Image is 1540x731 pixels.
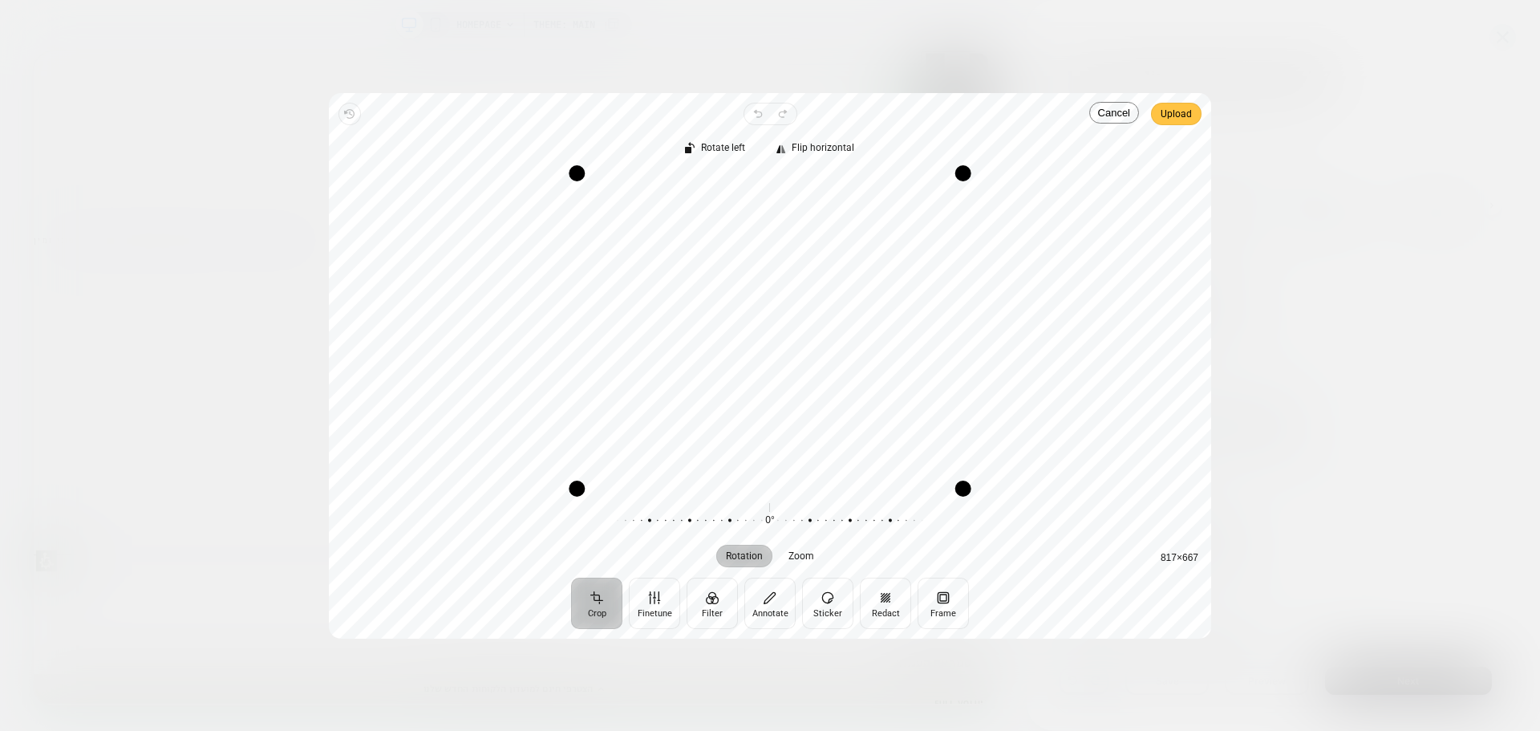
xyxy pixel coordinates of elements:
button: Rotation [716,545,772,567]
a: כל המוצרים [1136,317,1204,369]
img: mayven.co.il [989,490,1101,526]
span: Upload [1161,104,1192,124]
span: השהה [1218,115,1245,129]
img: mayven.co.il [831,477,983,526]
a: לוגו של האתר , לחץ כאן בחזרה לדף הבית [831,87,1101,536]
div: Drag corner tl [569,165,585,181]
a: עגלה 1 [1062,261,1161,290]
span: [DOMAIN_NAME] [1107,502,1295,536]
button: Crop [571,578,622,629]
span: הפעל מצגת [1207,229,1256,244]
div: Drag corner br [955,481,971,497]
button: Sticker [802,578,853,629]
button: Flip horizontal [768,138,864,160]
button: Zoom [779,545,824,567]
input: חפש.י [995,570,1242,600]
div: Drag corner bl [569,481,585,497]
ul: Primary [24,298,1255,440]
a: ביטול עסקה [1134,405,1204,457]
button: Filter [687,578,738,629]
button: ראה עוד [1240,653,1279,671]
button: "סגור" [1237,600,1279,653]
span: Rotate left [701,143,745,153]
div: Drag edge r [955,173,971,489]
a: ראשי , לחץ כאן בחזרה לדף הבית [1188,282,1223,334]
small: ראה עוד [1246,656,1274,668]
button: Upload [1151,103,1202,125]
input: לפתיחה תפריט להתאמה אישית [3,665,31,693]
button: Cancel [1089,102,1139,124]
a: החזון שלנו [1141,299,1204,351]
button: Finetune [629,578,680,629]
a: חפש מוצרים באתר [798,261,957,290]
div: Drag edge b [577,481,962,497]
a: מועדון לקוחות [1119,335,1204,387]
div: Drag edge t [577,165,962,181]
span: Flip horizontal [792,143,854,153]
button: ניווט באתר [1162,261,1279,290]
span: "סגור" [1245,636,1272,651]
span: שלח [1253,581,1272,595]
a: שאלות ותשובות [1112,388,1204,440]
button: שלח [1245,553,1279,598]
div: Drag edge l [569,173,585,489]
button: Rotate left [677,138,755,160]
button: Redact [860,578,911,629]
a: הבלוג [1166,370,1204,422]
span: חפש מוצרים באתר [798,270,932,287]
button: Annotate [744,578,796,629]
div: Drag corner tr [955,165,971,181]
a: ביטול עסקה [1135,680,1215,696]
span: Rotation [726,551,763,561]
button: Frame [918,578,969,629]
span: ניווט באתר [1169,268,1250,285]
span: Zoom [788,551,814,561]
a: לפני ואחרי [1141,352,1204,404]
